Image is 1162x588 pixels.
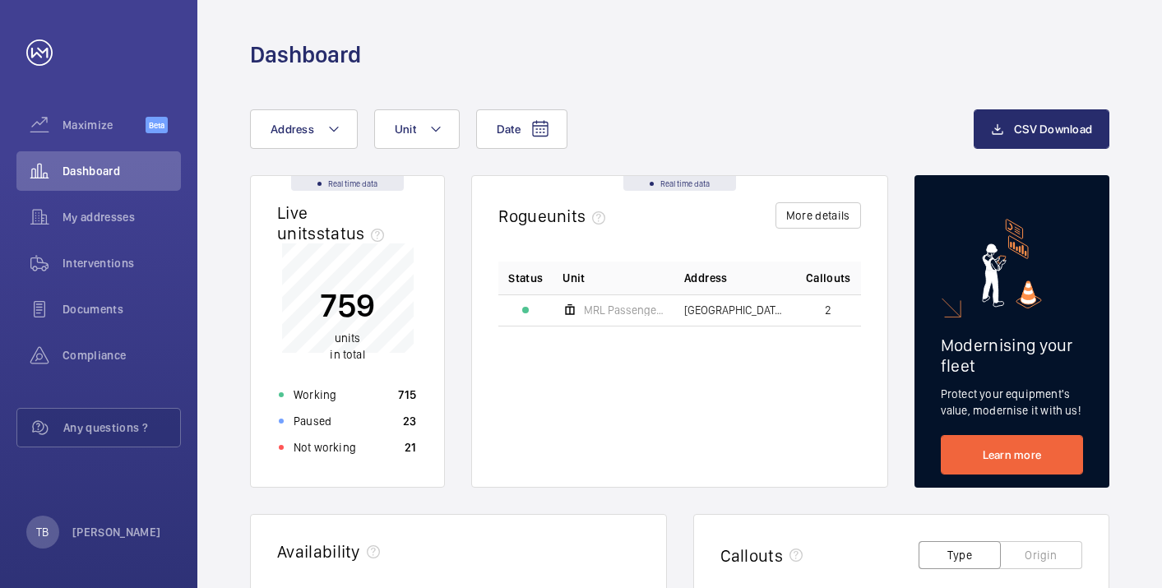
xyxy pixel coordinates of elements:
button: CSV Download [974,109,1109,149]
p: in total [320,330,375,363]
button: Address [250,109,358,149]
span: Date [497,123,521,136]
h2: Live units [277,202,391,243]
span: Address [684,270,727,286]
span: Compliance [62,347,181,363]
span: units [335,331,361,345]
button: Unit [374,109,460,149]
span: status [317,223,391,243]
p: Protect your equipment's value, modernise it with us! [941,386,1083,419]
button: More details [775,202,861,229]
span: CSV Download [1014,123,1092,136]
button: Date [476,109,567,149]
p: [PERSON_NAME] [72,524,161,540]
span: Dashboard [62,163,181,179]
span: Unit [395,123,416,136]
button: Type [919,541,1001,569]
span: Beta [146,117,168,133]
span: Address [271,123,314,136]
p: TB [36,524,49,540]
span: Documents [62,301,181,317]
h2: Callouts [720,545,784,566]
span: units [547,206,613,226]
span: MRL Passenger Lift [584,304,664,316]
button: Origin [1000,541,1082,569]
p: Paused [294,413,331,429]
p: Not working [294,439,356,456]
span: My addresses [62,209,181,225]
h2: Rogue [498,206,612,226]
p: 759 [320,285,375,326]
p: 21 [405,439,417,456]
a: Learn more [941,435,1083,475]
img: marketing-card.svg [982,219,1042,308]
div: Real time data [291,176,404,191]
span: Unit [562,270,585,286]
p: Working [294,387,336,403]
h2: Availability [277,541,360,562]
p: Status [508,270,543,286]
span: Maximize [62,117,146,133]
h1: Dashboard [250,39,361,70]
span: Interventions [62,255,181,271]
span: 2 [825,304,831,316]
p: 715 [398,387,416,403]
div: Real time data [623,176,736,191]
span: Callouts [806,270,851,286]
span: [GEOGRAPHIC_DATA] - [GEOGRAPHIC_DATA] [684,304,786,316]
h2: Modernising your fleet [941,335,1083,376]
p: 23 [403,413,417,429]
span: Any questions ? [63,419,180,436]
